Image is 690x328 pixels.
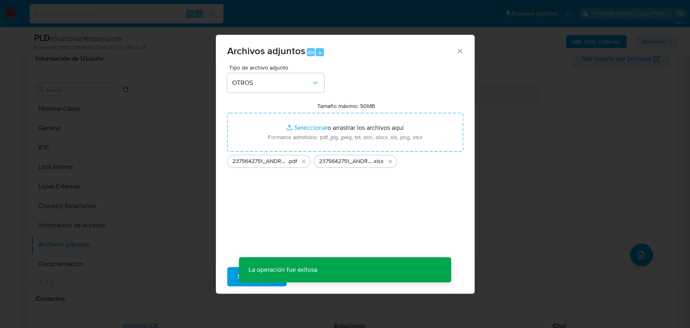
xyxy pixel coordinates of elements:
[239,257,327,282] p: La operación fue exitosa
[238,268,276,286] span: Subir archivo
[227,152,463,168] ul: Archivos seleccionados
[317,102,375,110] label: Tamaño máximo: 50MB
[229,65,326,70] span: Tipo de archivo adjunto
[308,49,314,56] span: Alt
[232,79,311,87] span: OTROS
[227,44,305,58] span: Archivos adjuntos
[299,157,308,166] button: Eliminar 2375642751_ANDREA CORDOVA MARIN_SEP2025.pdf
[227,73,324,93] button: OTROS
[456,47,463,54] button: Cerrar
[373,157,384,165] span: .xlsx
[385,157,395,166] button: Eliminar 2375642751_ANDREA CORDOVA MARIN_SEP2025_AT.xlsx
[288,157,297,165] span: .pdf
[319,49,321,56] span: a
[319,157,373,165] span: 2375642751_ANDREA [PERSON_NAME] MARIN_SEP2025_AT
[232,157,288,165] span: 2375642751_ANDREA [PERSON_NAME] MARIN_SEP2025
[227,267,287,286] button: Subir archivo
[300,268,327,286] span: Cancelar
